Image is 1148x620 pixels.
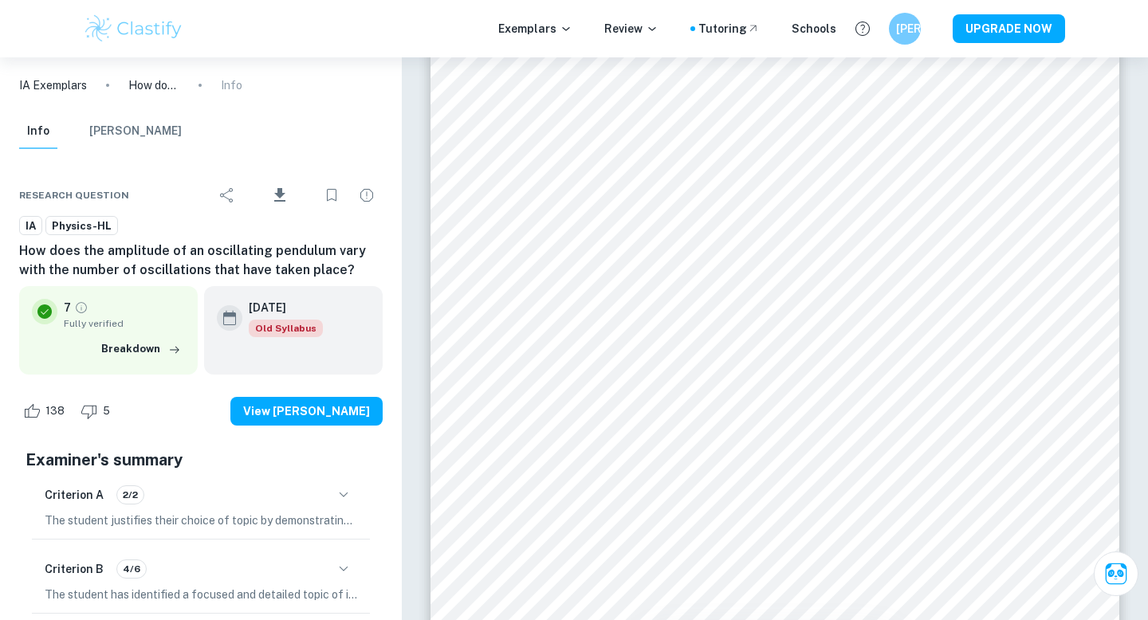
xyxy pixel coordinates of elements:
div: Share [211,179,243,211]
div: Report issue [351,179,383,211]
span: 4/6 [117,562,146,576]
a: IA [19,216,42,236]
div: Bookmark [316,179,348,211]
button: UPGRADE NOW [953,14,1065,43]
button: [PERSON_NAME] [89,114,182,149]
span: IA [20,218,41,234]
button: Ask Clai [1094,551,1138,596]
div: Starting from the May 2025 session, the Physics IA requirements have changed. It's OK to refer to... [249,320,323,337]
button: Breakdown [97,337,185,361]
span: Physics-HL [46,218,117,234]
h6: How does the amplitude of an oscillating pendulum vary with the number of oscillations that have ... [19,241,383,280]
p: Exemplars [498,20,572,37]
a: IA Exemplars [19,77,87,94]
p: The student has identified a focused and detailed topic of investigation and has developed a rele... [45,586,357,603]
h6: Criterion A [45,486,104,504]
a: Grade fully verified [74,300,88,315]
p: Review [604,20,659,37]
p: The student justifies their choice of topic by demonstrating personal interest in modeling oscill... [45,512,357,529]
p: 7 [64,299,71,316]
a: Physics-HL [45,216,118,236]
span: Old Syllabus [249,320,323,337]
img: Clastify logo [83,13,184,45]
div: Download [246,175,313,216]
p: Info [221,77,242,94]
h5: Examiner's summary [26,448,376,472]
button: View [PERSON_NAME] [230,397,383,426]
button: [PERSON_NAME] [889,13,921,45]
button: Info [19,114,57,149]
button: Help and Feedback [849,15,876,42]
span: Research question [19,188,129,202]
h6: [DATE] [249,299,310,316]
div: Dislike [77,398,119,424]
span: 2/2 [117,488,143,502]
h6: [PERSON_NAME] [896,20,914,37]
a: Schools [792,20,836,37]
span: Fully verified [64,316,185,331]
p: How does the amplitude of an oscillating pendulum vary with the number of oscillations that have ... [128,77,179,94]
div: Like [19,398,73,424]
h6: Criterion B [45,560,104,578]
span: 138 [37,403,73,419]
span: 5 [94,403,119,419]
a: Tutoring [698,20,760,37]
